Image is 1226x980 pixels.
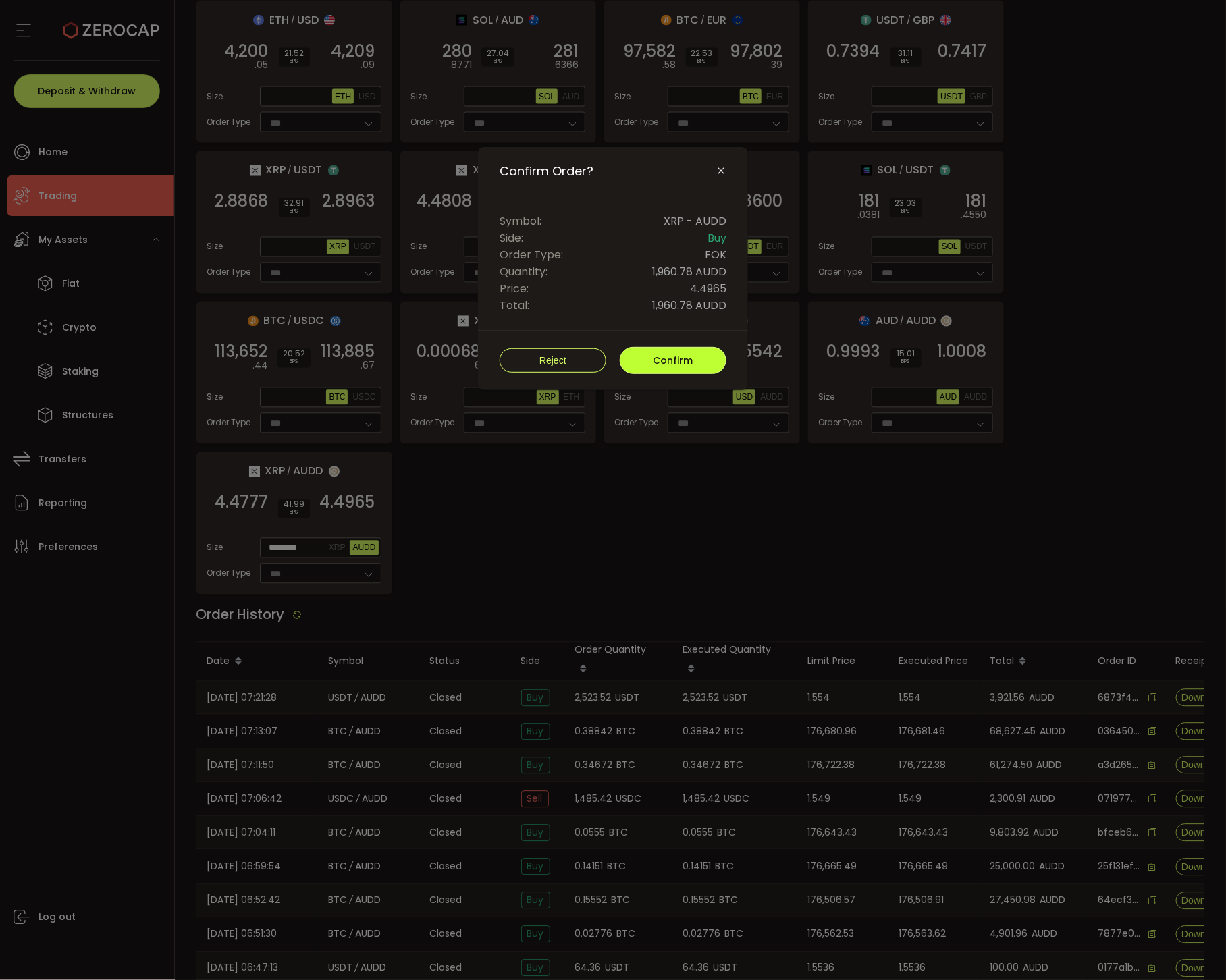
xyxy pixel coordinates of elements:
span: 4.4965 [690,280,726,297]
span: Quantity: [500,263,548,280]
span: Confirm Order? [500,163,593,180]
span: 1,960.78 AUDD [652,263,726,280]
div: Confirm Order? [478,147,748,390]
button: Reject [500,348,606,373]
span: Buy [708,229,726,246]
span: XRP - AUDD [664,213,726,229]
span: Reject [539,355,566,366]
span: Symbol: [500,213,541,229]
button: Confirm [620,347,726,374]
span: Confirm [654,354,693,367]
span: Total: [500,297,529,314]
button: Close [716,165,726,178]
span: FOK [705,246,726,263]
span: Side: [500,229,523,246]
span: Price: [500,280,529,297]
iframe: Chat Widget [1067,834,1226,980]
span: 1,960.78 AUDD [652,297,726,314]
span: Order Type: [500,246,563,263]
